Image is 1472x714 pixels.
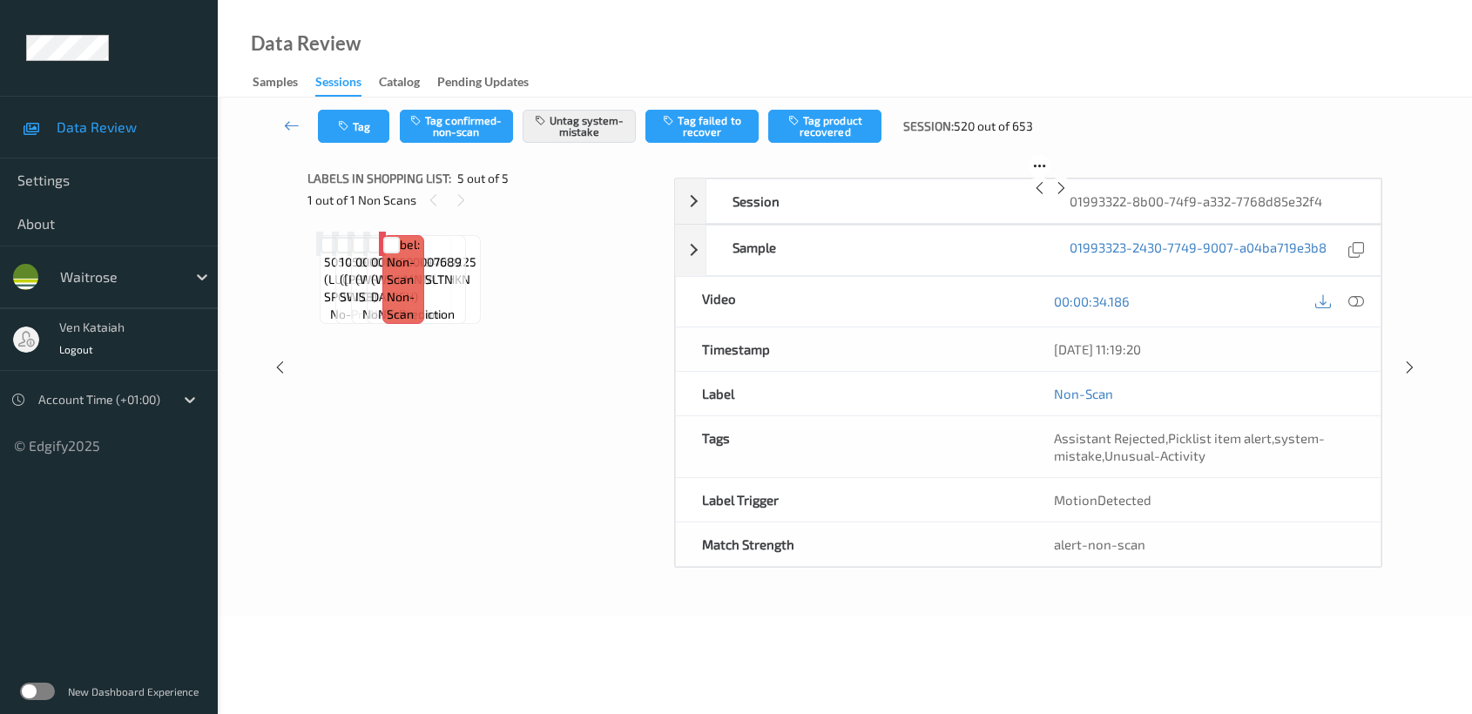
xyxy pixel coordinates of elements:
a: Sessions [315,71,379,97]
a: Samples [253,71,315,95]
span: Label: 0000000007689 (WR LMN SLTN DANISH) [371,236,462,306]
span: Labels in shopping list: [307,170,451,187]
div: Label Trigger [676,478,1029,522]
a: Non-Scan [1054,385,1113,402]
div: Session01993322-8b00-74f9-a332-7768d85e32f4 [675,178,1382,224]
div: Sessions [315,73,361,97]
button: Tag failed to recover [645,110,759,143]
span: Label: 5054267000681 (LUCOZADE SPORT ORNGE) [324,236,414,306]
button: Tag [318,110,389,143]
button: Tag product recovered [768,110,881,143]
span: non-scan [387,288,420,323]
div: Sample01993323-2430-7749-9007-a04ba719e3b8 [675,225,1382,276]
a: 00:00:34.186 [1054,293,1130,310]
button: Untag system-mistake [523,110,636,143]
span: no-prediction [378,306,455,323]
a: 01993323-2430-7749-9007-a04ba719e3b8 [1070,239,1327,262]
button: Tag confirmed-non-scan [400,110,513,143]
span: Label: 10500016922442700225 ([PERSON_NAME] CHKN SWICH) [340,236,476,306]
span: Picklist item alert [1168,430,1272,446]
div: Label [676,372,1029,415]
div: 1 out of 1 Non Scans [307,189,662,211]
div: Samples [253,73,298,95]
span: no-prediction [330,306,407,323]
div: Match Strength [676,522,1029,566]
div: MotionDetected [1028,478,1381,522]
span: Assistant Rejected [1054,430,1165,446]
div: Data Review [251,35,361,52]
span: , , , [1054,430,1325,463]
span: system-mistake [1054,430,1325,463]
div: Timestamp [676,327,1029,371]
span: no-prediction [362,306,439,323]
span: Session: [903,118,954,135]
span: 5 out of 5 [457,170,509,187]
div: Catalog [379,73,420,95]
div: Tags [676,416,1029,477]
span: Label: Non-Scan [387,236,420,288]
span: 520 out of 653 [954,118,1033,135]
div: Sample [706,226,1043,275]
a: Catalog [379,71,437,95]
a: Pending Updates [437,71,546,95]
div: Session [706,179,1043,223]
span: Label: 0000000003940 (WR CIABATTA ISB) [355,236,447,306]
span: Unusual-Activity [1104,448,1205,463]
div: alert-non-scan [1054,535,1354,553]
div: [DATE] 11:19:20 [1054,340,1354,358]
div: Video [676,277,1029,327]
div: Pending Updates [437,73,529,95]
div: 01993322-8b00-74f9-a332-7768d85e32f4 [1043,179,1381,223]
